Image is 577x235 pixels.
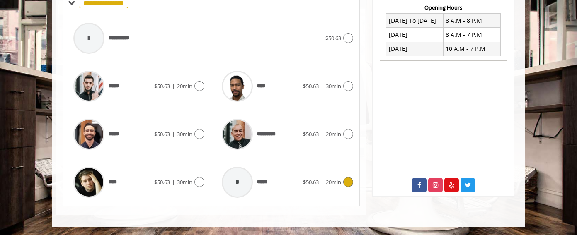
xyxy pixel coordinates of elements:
td: [DATE] [386,28,444,42]
span: | [321,130,324,138]
span: 20min [177,82,192,90]
span: | [172,82,175,90]
span: $50.63 [303,178,319,186]
span: | [172,130,175,138]
span: | [321,82,324,90]
span: 30min [326,82,341,90]
span: $50.63 [325,34,341,42]
span: $50.63 [154,178,170,186]
span: $50.63 [154,82,170,90]
span: | [321,178,324,186]
h3: Opening Hours [380,5,507,10]
span: 30min [177,178,192,186]
td: 8 A.M - 8 P.M [443,14,500,28]
td: [DATE] To [DATE] [386,14,444,28]
span: 20min [326,178,341,186]
span: $50.63 [154,130,170,138]
span: 20min [326,130,341,138]
span: 30min [177,130,192,138]
td: 8 A.M - 7 P.M [443,28,500,42]
span: $50.63 [303,130,319,138]
td: 10 A.M - 7 P.M [443,42,500,56]
span: | [172,178,175,186]
span: $50.63 [303,82,319,90]
td: [DATE] [386,42,444,56]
